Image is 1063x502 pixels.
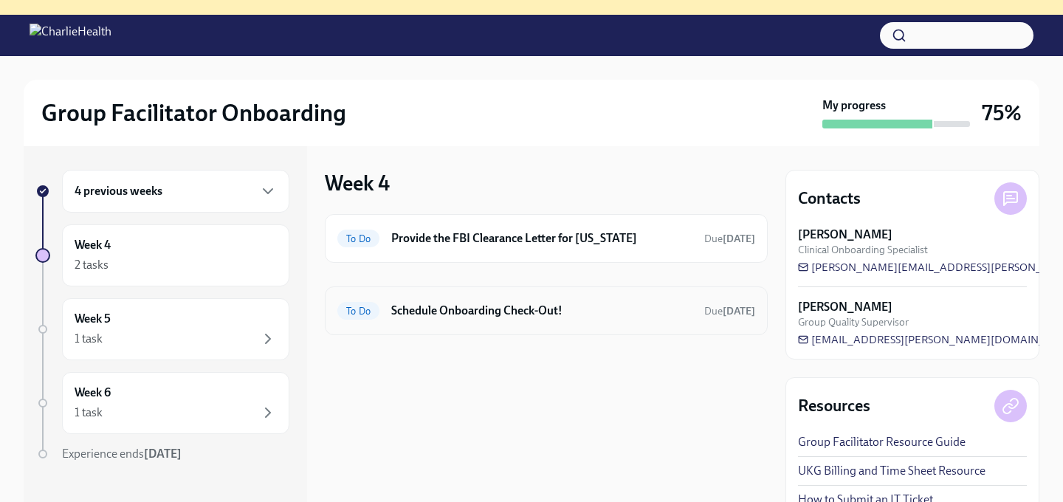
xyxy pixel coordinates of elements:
h6: 4 previous weeks [75,183,162,199]
h3: 75% [982,100,1022,126]
h6: Provide the FBI Clearance Letter for [US_STATE] [391,230,692,247]
span: Clinical Onboarding Specialist [798,243,928,257]
h6: Schedule Onboarding Check-Out! [391,303,692,319]
div: 2 tasks [75,257,109,273]
h4: Resources [798,395,870,417]
strong: [DATE] [144,447,182,461]
a: To DoSchedule Onboarding Check-Out!Due[DATE] [337,299,755,323]
a: Group Facilitator Resource Guide [798,434,966,450]
h2: Group Facilitator Onboarding [41,98,346,128]
strong: My progress [822,97,886,114]
a: UKG Billing and Time Sheet Resource [798,463,985,479]
img: CharlieHealth [30,24,111,47]
h6: Week 5 [75,311,111,327]
strong: [PERSON_NAME] [798,227,892,243]
h6: Week 6 [75,385,111,401]
span: To Do [337,306,379,317]
h3: Week 4 [325,170,390,196]
div: 1 task [75,405,103,421]
span: October 10th, 2025 10:00 [704,304,755,318]
span: To Do [337,233,379,244]
h4: Contacts [798,188,861,210]
div: 1 task [75,331,103,347]
span: Group Quality Supervisor [798,315,909,329]
h6: Week 4 [75,237,111,253]
span: Due [704,305,755,317]
strong: [DATE] [723,233,755,245]
strong: [PERSON_NAME] [798,299,892,315]
span: October 21st, 2025 10:00 [704,232,755,246]
span: Due [704,233,755,245]
span: Experience ends [62,447,182,461]
a: Week 61 task [35,372,289,434]
a: To DoProvide the FBI Clearance Letter for [US_STATE]Due[DATE] [337,227,755,250]
strong: [DATE] [723,305,755,317]
a: Week 42 tasks [35,224,289,286]
a: Week 51 task [35,298,289,360]
div: 4 previous weeks [62,170,289,213]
